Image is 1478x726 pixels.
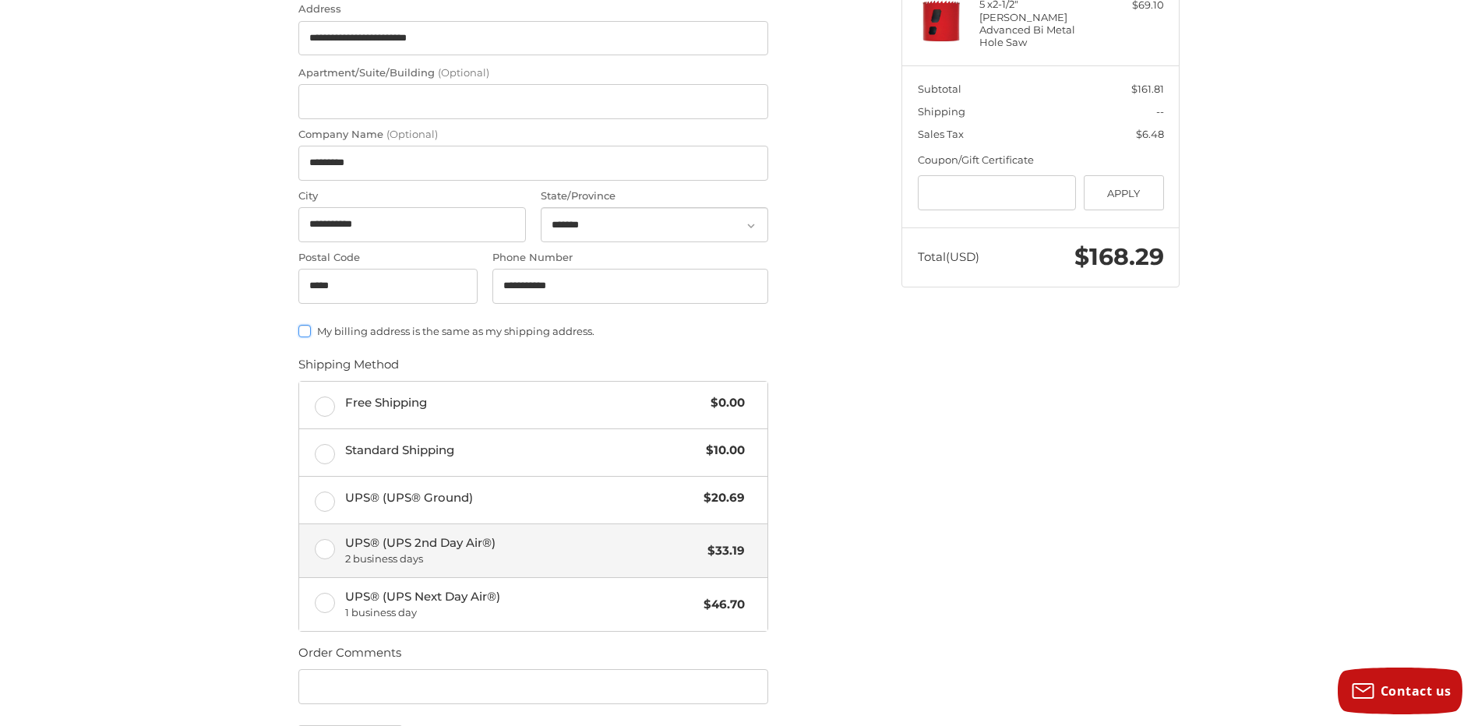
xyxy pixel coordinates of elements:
[298,65,768,81] label: Apartment/Suite/Building
[1156,105,1164,118] span: --
[345,489,697,507] span: UPS® (UPS® Ground)
[918,249,979,264] span: Total (USD)
[298,644,401,669] legend: Order Comments
[1381,682,1452,700] span: Contact us
[298,250,478,266] label: Postal Code
[1131,83,1164,95] span: $161.81
[1338,668,1462,714] button: Contact us
[918,153,1164,168] div: Coupon/Gift Certificate
[298,127,768,143] label: Company Name
[1084,175,1164,210] button: Apply
[918,83,961,95] span: Subtotal
[345,442,699,460] span: Standard Shipping
[386,128,438,140] small: (Optional)
[438,66,489,79] small: (Optional)
[298,2,768,17] label: Address
[345,605,697,621] span: 1 business day
[345,588,697,621] span: UPS® (UPS Next Day Air®)
[541,189,768,204] label: State/Province
[298,356,399,381] legend: Shipping Method
[696,489,745,507] span: $20.69
[700,542,745,560] span: $33.19
[345,394,704,412] span: Free Shipping
[1136,128,1164,140] span: $6.48
[1074,242,1164,271] span: $168.29
[918,175,1077,210] input: Gift Certificate or Coupon Code
[703,394,745,412] span: $0.00
[918,128,964,140] span: Sales Tax
[696,596,745,614] span: $46.70
[298,189,526,204] label: City
[918,105,965,118] span: Shipping
[698,442,745,460] span: $10.00
[492,250,768,266] label: Phone Number
[298,325,768,337] label: My billing address is the same as my shipping address.
[345,534,700,567] span: UPS® (UPS 2nd Day Air®)
[345,552,700,567] span: 2 business days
